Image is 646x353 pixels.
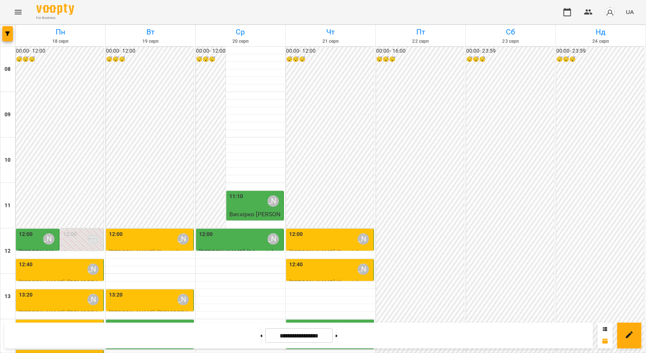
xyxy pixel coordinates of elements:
[557,38,644,45] h6: 24 серп
[467,26,554,38] h6: Сб
[16,55,104,64] h6: 😴😴😴
[177,233,189,245] div: Бандура Альона Валерїївна
[19,261,33,269] label: 12:40
[626,8,634,16] span: UA
[107,26,194,38] h6: Вт
[358,264,369,275] div: Бандура Альона Валерїївна
[109,309,188,325] span: [PERSON_NAME] ([DEMOGRAPHIC_DATA])
[177,294,189,305] div: Бандура Альона Валерїївна
[287,26,374,38] h6: Чт
[229,211,280,227] span: Вискірко [PERSON_NAME] (8років)
[289,261,303,269] label: 12:40
[196,47,226,55] h6: 00:00 - 12:00
[19,230,33,239] label: 12:00
[106,55,194,64] h6: 😴😴😴
[376,55,464,64] h6: 😴😴😴
[17,38,104,45] h6: 18 серп
[199,248,274,256] span: [PERSON_NAME] (14 років)
[19,248,54,273] span: [PERSON_NAME] (14 років)
[377,38,464,45] h6: 22 серп
[19,279,98,295] span: [PERSON_NAME] ([DEMOGRAPHIC_DATA])
[229,192,243,201] label: 11:10
[197,38,284,45] h6: 20 серп
[109,291,123,299] label: 13:20
[376,47,464,55] h6: 00:00 - 16:00
[63,230,77,239] label: 12:00
[9,3,27,21] button: Menu
[268,233,279,245] div: Бандура Альона Валерїївна
[5,292,11,301] h6: 13
[289,248,359,256] span: [PERSON_NAME] (8років)
[5,247,11,255] h6: 12
[286,47,374,55] h6: 00:00 - 12:00
[19,291,33,299] label: 13:20
[109,230,123,239] label: 12:00
[63,248,102,257] p: 0
[289,230,303,239] label: 12:00
[467,38,554,45] h6: 23 серп
[16,47,104,55] h6: 00:00 - 12:00
[43,233,54,245] div: Бандура Альона Валерїївна
[466,55,554,64] h6: 😴😴😴
[557,26,644,38] h6: Нд
[5,156,11,164] h6: 10
[19,309,98,325] span: [PERSON_NAME] ([DEMOGRAPHIC_DATA])
[358,233,369,245] div: Бандура Альона Валерїївна
[268,195,279,207] div: Бандура Альона Валерїївна
[556,47,644,55] h6: 00:00 - 23:59
[199,230,213,239] label: 12:00
[106,47,194,55] h6: 00:00 - 12:00
[36,4,74,15] img: Voopty Logo
[623,5,637,19] button: UA
[5,111,11,119] h6: 09
[5,65,11,73] h6: 08
[5,201,11,210] h6: 11
[286,55,374,64] h6: 😴😴😴
[289,279,359,286] span: [PERSON_NAME] (6років)
[556,55,644,64] h6: 😴😴😴
[605,7,615,17] img: avatar_s.png
[466,47,554,55] h6: 00:00 - 23:59
[197,26,284,38] h6: Ср
[87,264,99,275] div: Бандура Альона Валерїївна
[87,294,99,305] div: Бандура Альона Валерїївна
[377,26,464,38] h6: Пт
[36,16,74,20] span: For Business
[287,38,374,45] h6: 21 серп
[109,248,179,256] span: [PERSON_NAME] (8років)
[196,55,226,64] h6: 😴😴😴
[87,233,99,245] div: Бандура Альона Валерїївна
[17,26,104,38] h6: Пн
[107,38,194,45] h6: 19 серп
